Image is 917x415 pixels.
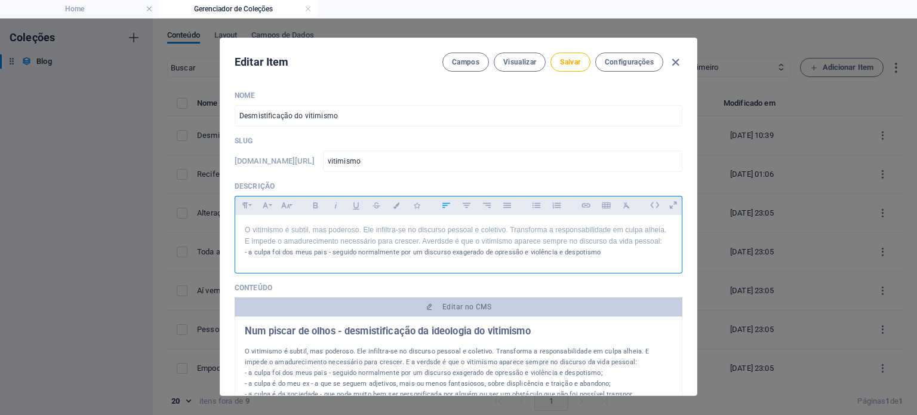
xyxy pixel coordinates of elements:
span: Configurações [605,57,654,67]
p: Descrição [235,182,682,191]
button: Italic (Ctrl+I) [326,198,345,213]
h2: Editar Item [235,55,289,69]
p: - a culpa foi dos meus pais - seguido normalmente por um discurso exagerado de opressão e violênc... [245,368,672,379]
button: Editar no CMS [235,297,682,316]
button: Align Center [457,198,476,213]
i: Abrir como sobreposição [664,196,682,214]
span: Campos [452,57,479,67]
button: Campos [442,53,489,72]
button: Align Justify [497,198,516,213]
p: Nome [235,91,682,100]
i: Editar HTML [645,196,664,214]
p: - a culpa foi dos meus pais - seguido normalmente por um discurso exagerado de opressão e violênc... [245,247,672,258]
button: Align Right [477,198,496,213]
button: Configurações [595,53,663,72]
p: O vitimismo é subtil, mas poderoso. Ele infiltra-se no discurso pessoal e coletivo. Transforma a ... [245,346,672,368]
p: Slug [235,136,682,146]
span: Visualizar [503,57,536,67]
button: Underline (Ctrl+U) [346,198,365,213]
button: Clear Formatting [617,198,636,213]
button: Font Size [276,198,295,213]
button: Colors [387,198,406,213]
button: Icons [407,198,426,213]
span: Salvar [560,57,580,67]
h2: Num piscar de olhos - desmistificação da ideologia do vitimismo [245,326,672,337]
p: Conteúdo [235,283,682,293]
button: Align Left [436,198,456,213]
p: - a culpa é da sociedade - que pode muito bem ser personificada por alguém ou ser um obstáculo qu... [245,389,672,400]
button: Unordered List [527,198,546,213]
button: Ordered List [547,198,566,213]
button: Paragraph Format [235,198,254,213]
span: Editar no CMS [442,302,491,312]
button: Insert Table [596,198,616,213]
button: Strikethrough [367,198,386,213]
button: Insert Link [576,198,595,213]
p: - a culpa é do meu ex - a que se seguem adjetivos, mais ou menos fantasiosos, sobre displicência ... [245,379,672,389]
button: Visualizar [494,53,546,72]
h4: Gerenciador de Coleções [159,2,318,16]
h6: Slug é a URL na qual este item pode ser encontrado, portanto deve ser exclusivo. [235,154,315,168]
p: O vitimismo é subtil, mas poderoso. Ele infiltra-se no discurso pessoal e coletivo. Transforma a ... [245,225,672,247]
button: Font Family [256,198,275,213]
button: Bold (Ctrl+B) [306,198,325,213]
button: Salvar [550,53,590,72]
